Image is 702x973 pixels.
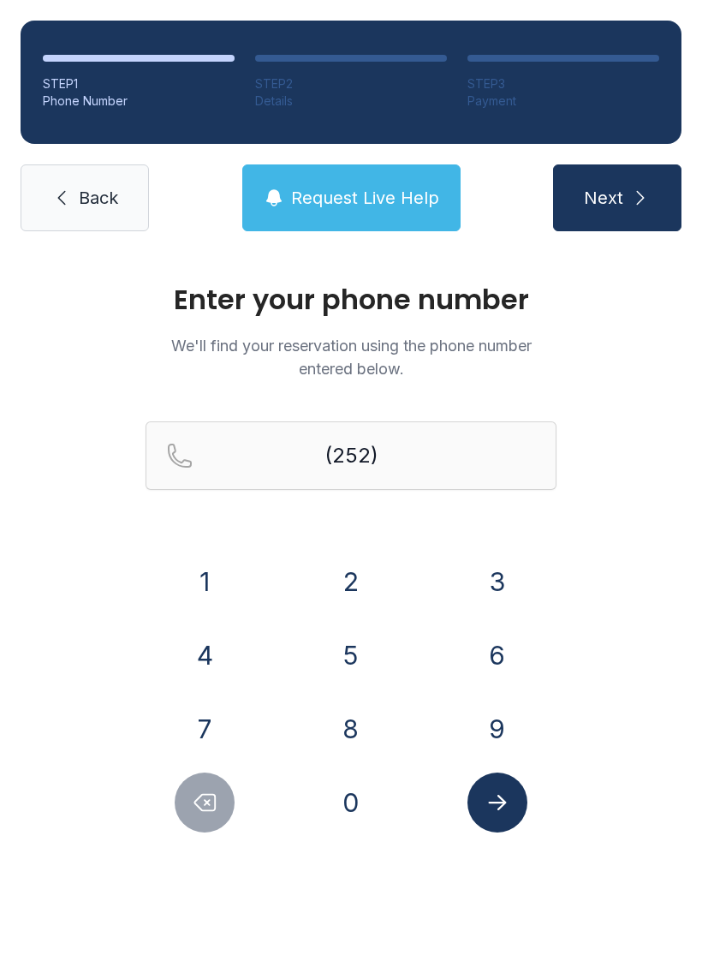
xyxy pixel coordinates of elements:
input: Reservation phone number [146,421,556,490]
button: Submit lookup form [467,773,527,833]
div: STEP 3 [467,75,659,93]
button: 5 [321,625,381,685]
span: Next [584,186,623,210]
span: Back [79,186,118,210]
button: 0 [321,773,381,833]
p: We'll find your reservation using the phone number entered below. [146,334,556,380]
button: 6 [467,625,527,685]
button: 7 [175,699,235,759]
button: 9 [467,699,527,759]
button: 4 [175,625,235,685]
button: 2 [321,552,381,612]
div: STEP 2 [255,75,447,93]
div: Payment [467,93,659,110]
button: 3 [467,552,527,612]
button: Delete number [175,773,235,833]
button: 1 [175,552,235,612]
div: Details [255,93,447,110]
span: Request Live Help [291,186,439,210]
h1: Enter your phone number [146,286,556,313]
div: Phone Number [43,93,235,110]
button: 8 [321,699,381,759]
div: STEP 1 [43,75,235,93]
